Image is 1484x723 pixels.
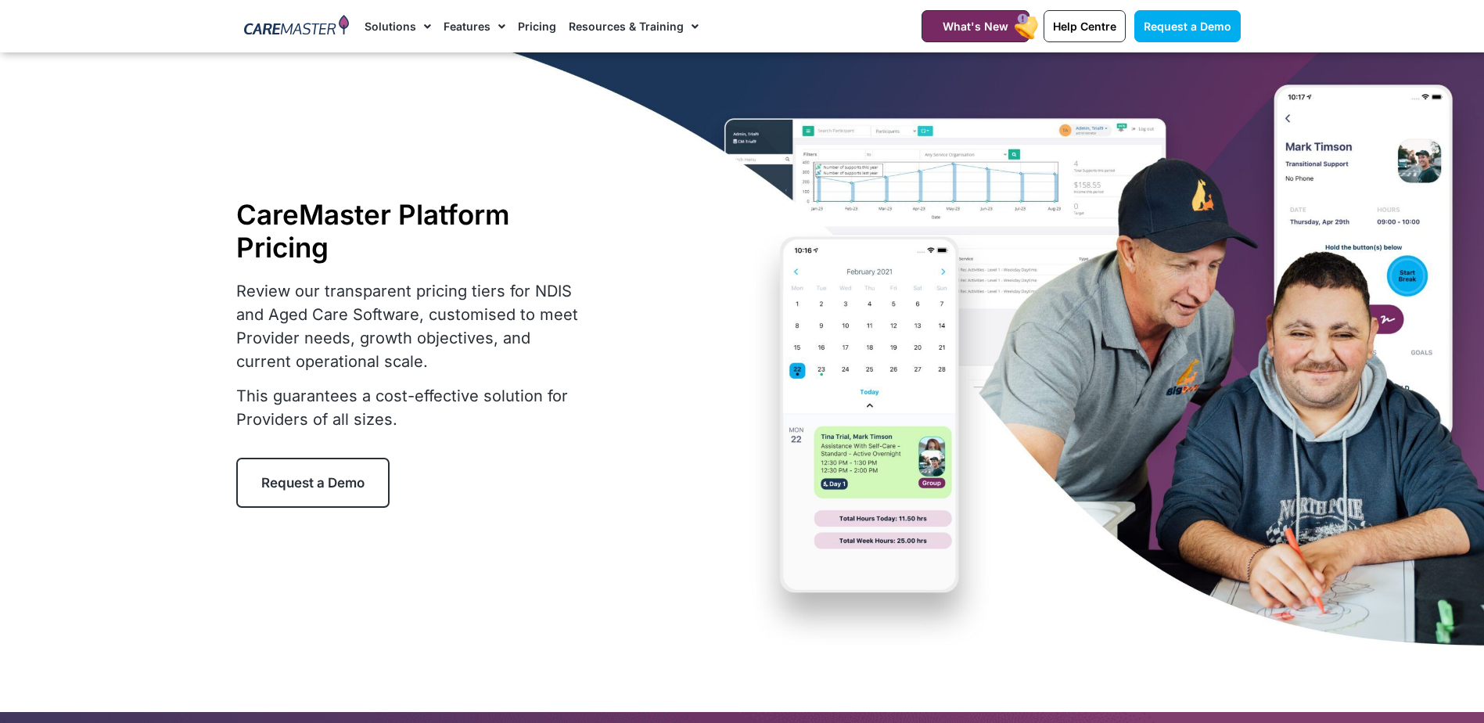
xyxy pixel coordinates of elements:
[1134,10,1241,42] a: Request a Demo
[1053,20,1116,33] span: Help Centre
[922,10,1029,42] a: What's New
[1144,20,1231,33] span: Request a Demo
[943,20,1008,33] span: What's New
[236,384,588,431] p: This guarantees a cost-effective solution for Providers of all sizes.
[236,279,588,373] p: Review our transparent pricing tiers for NDIS and Aged Care Software, customised to meet Provider...
[236,458,390,508] a: Request a Demo
[236,198,588,264] h1: CareMaster Platform Pricing
[244,15,350,38] img: CareMaster Logo
[261,475,365,491] span: Request a Demo
[1044,10,1126,42] a: Help Centre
